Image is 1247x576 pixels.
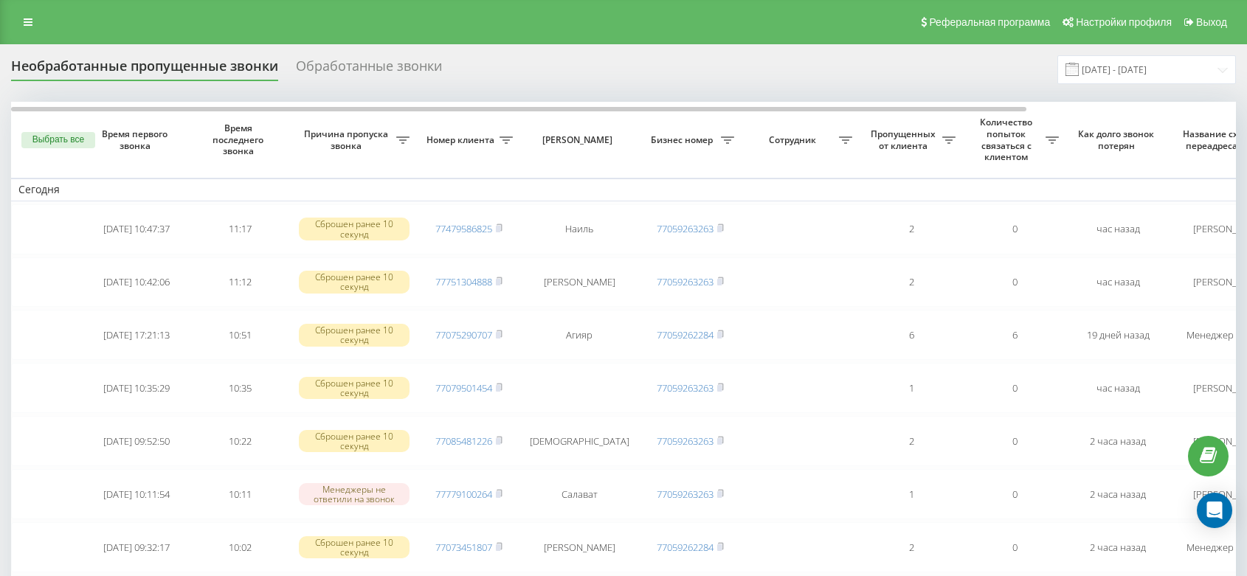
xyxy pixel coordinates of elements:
span: [PERSON_NAME] [533,134,626,146]
td: 6 [963,310,1066,360]
span: Настройки профиля [1076,16,1172,28]
td: 0 [963,469,1066,519]
a: 77059262284 [657,541,714,554]
span: Реферальная программа [929,16,1050,28]
span: Количество попыток связаться с клиентом [970,117,1046,162]
span: Выход [1196,16,1227,28]
div: Необработанные пропущенные звонки [11,58,278,81]
td: [DATE] 10:11:54 [85,469,188,519]
td: 10:35 [188,363,291,413]
a: 77073451807 [435,541,492,554]
td: час назад [1066,204,1170,254]
a: 77059263263 [657,275,714,288]
div: Сброшен ранее 10 секунд [299,271,410,293]
td: 2 [860,416,963,466]
td: [DATE] 10:35:29 [85,363,188,413]
span: Номер клиента [424,134,500,146]
a: 77059262284 [657,328,714,341]
td: Наиль [520,204,638,254]
td: [DATE] 17:21:13 [85,310,188,360]
td: [DATE] 09:52:50 [85,416,188,466]
td: [PERSON_NAME] [520,522,638,572]
td: 2 [860,204,963,254]
a: 77059263263 [657,381,714,395]
span: Пропущенных от клиента [867,128,942,151]
td: 2 часа назад [1066,469,1170,519]
td: 10:22 [188,416,291,466]
span: Бизнес номер [646,134,721,146]
div: Сброшен ранее 10 секунд [299,324,410,346]
a: 77751304888 [435,275,492,288]
td: 19 дней назад [1066,310,1170,360]
div: Open Intercom Messenger [1197,493,1232,528]
td: 11:17 [188,204,291,254]
a: 77059263263 [657,222,714,235]
span: Как долго звонок потерян [1078,128,1158,151]
span: Сотрудник [749,134,839,146]
td: 10:51 [188,310,291,360]
td: [DATE] 10:47:37 [85,204,188,254]
td: 0 [963,204,1066,254]
a: 77779100264 [435,487,492,501]
td: [DEMOGRAPHIC_DATA] [520,416,638,466]
div: Сброшен ранее 10 секунд [299,218,410,240]
td: [DATE] 10:42:06 [85,257,188,308]
td: 10:11 [188,469,291,519]
div: Сброшен ранее 10 секунд [299,430,410,452]
td: [PERSON_NAME] [520,257,638,308]
a: 77059263263 [657,487,714,501]
td: 1 [860,469,963,519]
td: 10:02 [188,522,291,572]
td: 11:12 [188,257,291,308]
td: [DATE] 09:32:17 [85,522,188,572]
button: Выбрать все [21,132,95,148]
div: Сброшен ранее 10 секунд [299,377,410,399]
td: 2 [860,257,963,308]
td: час назад [1066,363,1170,413]
a: 77075290707 [435,328,492,341]
a: 77079501454 [435,381,492,395]
td: 2 часа назад [1066,416,1170,466]
td: 2 часа назад [1066,522,1170,572]
td: 0 [963,522,1066,572]
div: Менеджеры не ответили на звонок [299,483,410,505]
td: 6 [860,310,963,360]
td: Агияр [520,310,638,360]
td: 0 [963,416,1066,466]
div: Сброшен ранее 10 секунд [299,536,410,558]
td: 0 [963,257,1066,308]
span: Причина пропуска звонка [299,128,396,151]
div: Обработанные звонки [296,58,442,81]
td: Салават [520,469,638,519]
span: Время первого звонка [97,128,176,151]
td: час назад [1066,257,1170,308]
a: 77059263263 [657,434,714,448]
td: 0 [963,363,1066,413]
td: 1 [860,363,963,413]
a: 77085481226 [435,434,492,448]
span: Время последнего звонка [200,122,280,157]
td: 2 [860,522,963,572]
a: 77479586825 [435,222,492,235]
